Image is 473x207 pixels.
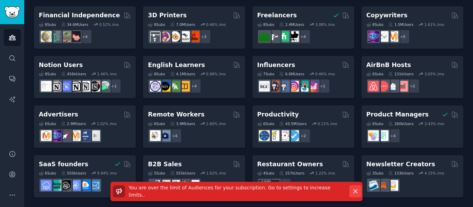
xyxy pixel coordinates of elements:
[257,160,323,169] h2: Restaurant Owners
[39,72,56,76] div: 8 Sub s
[368,180,379,191] img: Emailmarketing
[80,180,90,191] img: B2BSaaS
[206,22,226,27] div: 0.46 % /mo
[39,160,88,169] h2: SaaS founders
[279,121,306,126] div: 43.5M Users
[80,130,90,141] img: FacebookAds
[288,31,299,42] img: Freelancers
[150,31,161,42] img: 3Dprinting
[269,81,279,92] img: socialmedia
[148,171,165,176] div: 5 Sub s
[169,180,180,191] img: b2b_sales
[148,61,205,69] h2: English Learners
[189,180,199,191] img: B_2_B_Selling_Tips
[170,72,195,76] div: 4.1M Users
[378,31,389,42] img: KeepWriting
[366,160,435,169] h2: Newsletter Creators
[160,31,170,42] img: 3Dmodeling
[51,180,61,191] img: microsaas
[39,11,120,20] h2: Financial Independence
[39,22,56,27] div: 8 Sub s
[189,31,199,42] img: FixMyPrint
[60,81,71,92] img: FreeNotionTemplates
[387,81,398,92] img: rentalproperties
[378,81,389,92] img: AirBnBHosts
[39,171,56,176] div: 6 Sub s
[315,72,335,76] div: 0.46 % /mo
[61,72,86,76] div: 456k Users
[148,11,187,20] h2: 3D Printers
[179,31,190,42] img: ender3
[318,121,337,126] div: 0.11 % /mo
[169,81,180,92] img: language_exchange
[269,130,279,141] img: lifehacks
[61,121,86,126] div: 2.9M Users
[387,31,398,42] img: content_marketing
[269,31,279,42] img: freelance_forhire
[167,129,182,143] div: + 4
[170,121,195,126] div: 3.9M Users
[278,81,289,92] img: Instagram
[148,110,204,119] h2: Remote Workers
[99,81,110,92] img: NotionPromote
[388,22,413,27] div: 1.5M Users
[366,110,429,119] h2: Product Managers
[388,72,413,76] div: 131k Users
[160,130,170,141] img: work
[51,130,61,141] img: SEO
[288,130,299,141] img: getdisciplined
[269,180,279,191] img: BarOwners
[366,171,384,176] div: 3 Sub s
[70,180,81,191] img: SaaSSales
[196,29,211,44] div: + 3
[179,180,190,191] img: B2BSales
[307,81,318,92] img: InstagramGrowthTips
[97,171,117,176] div: 9.94 % /mo
[150,81,161,92] img: languagelearning
[4,6,20,18] img: GummySearch logo
[61,171,86,176] div: 550k Users
[148,121,165,126] div: 6 Sub s
[257,22,275,27] div: 8 Sub s
[425,171,444,176] div: 4.15 % /mo
[206,121,226,126] div: 1.60 % /mo
[39,121,56,126] div: 6 Sub s
[315,171,335,176] div: 1.22 % /mo
[257,11,297,20] h2: Freelancers
[296,29,311,44] div: + 4
[386,129,400,143] div: + 4
[160,81,170,92] img: EnglishLearning
[425,22,444,27] div: 1.61 % /mo
[257,61,295,69] h2: Influencers
[288,81,299,92] img: InstagramMarketing
[41,180,52,191] img: SaaS
[179,81,190,92] img: LearnEnglishOnReddit
[89,81,100,92] img: BestNotionTemplates
[366,72,384,76] div: 6 Sub s
[259,180,270,191] img: restaurantowners
[279,72,304,76] div: 6.6M Users
[405,79,420,93] div: + 2
[259,130,270,141] img: LifeProTips
[378,180,389,191] img: Substack
[70,130,81,141] img: advertising
[107,79,121,93] div: + 1
[60,130,71,141] img: PPC
[378,130,389,141] img: ProductMgmt
[278,31,289,42] img: Fiverr
[150,180,161,191] img: sales
[388,121,413,126] div: 260k Users
[39,110,78,119] h2: Advertisers
[169,31,180,42] img: blender
[425,72,444,76] div: 3.05 % /mo
[366,61,411,69] h2: AirBnB Hosts
[368,31,379,42] img: SEO
[366,121,384,126] div: 6 Sub s
[148,72,165,76] div: 8 Sub s
[257,110,299,119] h2: Productivity
[170,171,195,176] div: 555k Users
[298,81,309,92] img: influencermarketing
[70,81,81,92] img: NotionGeeks
[206,72,226,76] div: 0.98 % /mo
[279,22,304,27] div: 2.4M Users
